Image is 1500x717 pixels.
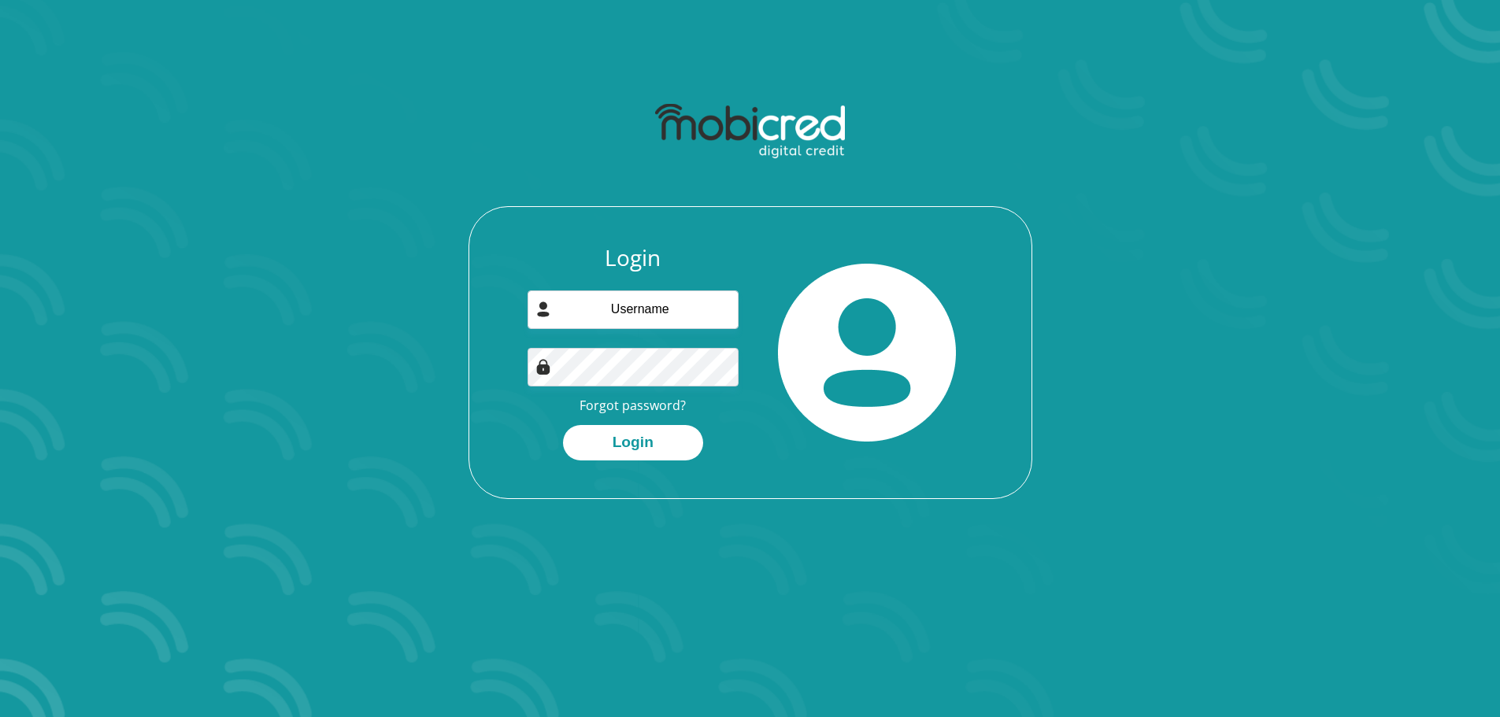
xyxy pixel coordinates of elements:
img: Image [535,359,551,375]
img: mobicred logo [655,104,845,159]
input: Username [528,290,739,329]
h3: Login [528,245,739,272]
button: Login [563,425,703,460]
img: user-icon image [535,301,551,317]
a: Forgot password? [580,397,686,414]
